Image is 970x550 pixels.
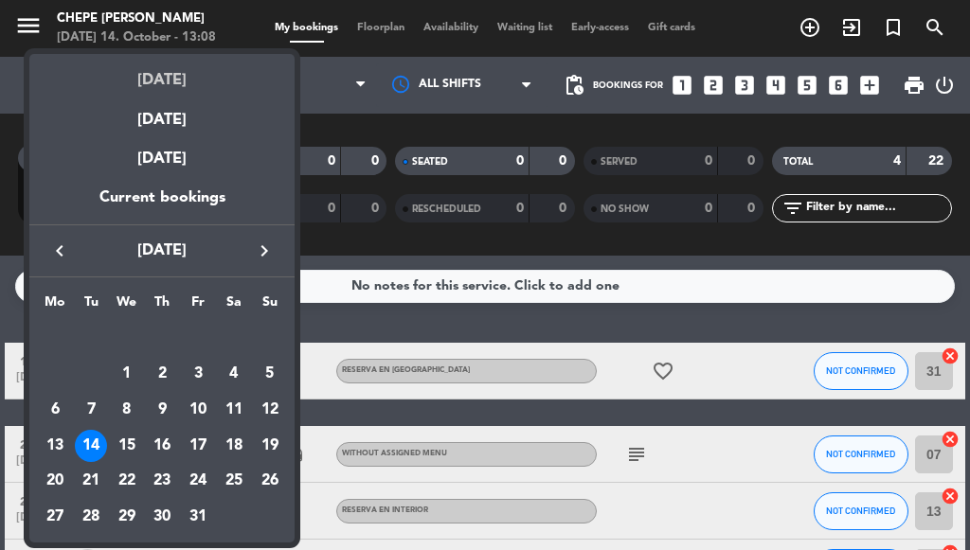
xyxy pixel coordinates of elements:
div: [DATE] [29,94,295,133]
div: 28 [75,501,107,533]
div: 30 [146,501,178,533]
div: 4 [218,358,250,390]
div: 10 [182,394,214,426]
td: October 27, 2025 [37,499,73,535]
td: October 12, 2025 [252,392,288,428]
div: 22 [111,466,143,498]
td: October 10, 2025 [180,392,216,428]
div: 21 [75,466,107,498]
div: 19 [254,430,286,462]
td: October 7, 2025 [73,392,109,428]
div: 9 [146,394,178,426]
div: [DATE] [29,133,295,186]
div: 14 [75,430,107,462]
td: October 21, 2025 [73,464,109,500]
th: Saturday [216,292,252,321]
div: 12 [254,394,286,426]
button: keyboard_arrow_right [247,239,281,263]
div: 8 [111,394,143,426]
div: 15 [111,430,143,462]
div: 16 [146,430,178,462]
div: 6 [39,394,71,426]
div: 23 [146,466,178,498]
td: October 8, 2025 [109,392,145,428]
span: [DATE] [77,239,247,263]
i: keyboard_arrow_left [48,240,71,262]
td: October 5, 2025 [252,357,288,393]
td: October 14, 2025 [73,428,109,464]
td: October 15, 2025 [109,428,145,464]
td: October 13, 2025 [37,428,73,464]
th: Friday [180,292,216,321]
div: 1 [111,358,143,390]
div: 2 [146,358,178,390]
td: October 23, 2025 [145,464,181,500]
td: October 2, 2025 [145,357,181,393]
div: 29 [111,501,143,533]
div: 17 [182,430,214,462]
div: 13 [39,430,71,462]
td: October 31, 2025 [180,499,216,535]
td: October 24, 2025 [180,464,216,500]
div: 24 [182,466,214,498]
th: Thursday [145,292,181,321]
td: October 20, 2025 [37,464,73,500]
td: October 6, 2025 [37,392,73,428]
div: 11 [218,394,250,426]
td: October 29, 2025 [109,499,145,535]
button: keyboard_arrow_left [43,239,77,263]
th: Sunday [252,292,288,321]
td: October 4, 2025 [216,357,252,393]
div: 31 [182,501,214,533]
div: 7 [75,394,107,426]
td: October 3, 2025 [180,357,216,393]
div: 3 [182,358,214,390]
td: October 22, 2025 [109,464,145,500]
td: OCT [37,321,287,357]
td: October 25, 2025 [216,464,252,500]
th: Tuesday [73,292,109,321]
i: keyboard_arrow_right [253,240,276,262]
td: October 9, 2025 [145,392,181,428]
td: October 17, 2025 [180,428,216,464]
td: October 30, 2025 [145,499,181,535]
td: October 18, 2025 [216,428,252,464]
div: 20 [39,466,71,498]
td: October 26, 2025 [252,464,288,500]
div: 5 [254,358,286,390]
td: October 11, 2025 [216,392,252,428]
td: October 16, 2025 [145,428,181,464]
td: October 28, 2025 [73,499,109,535]
td: October 19, 2025 [252,428,288,464]
td: October 1, 2025 [109,357,145,393]
th: Wednesday [109,292,145,321]
th: Monday [37,292,73,321]
div: 27 [39,501,71,533]
div: 26 [254,466,286,498]
div: Current bookings [29,186,295,224]
div: [DATE] [29,54,295,93]
div: 25 [218,466,250,498]
div: 18 [218,430,250,462]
